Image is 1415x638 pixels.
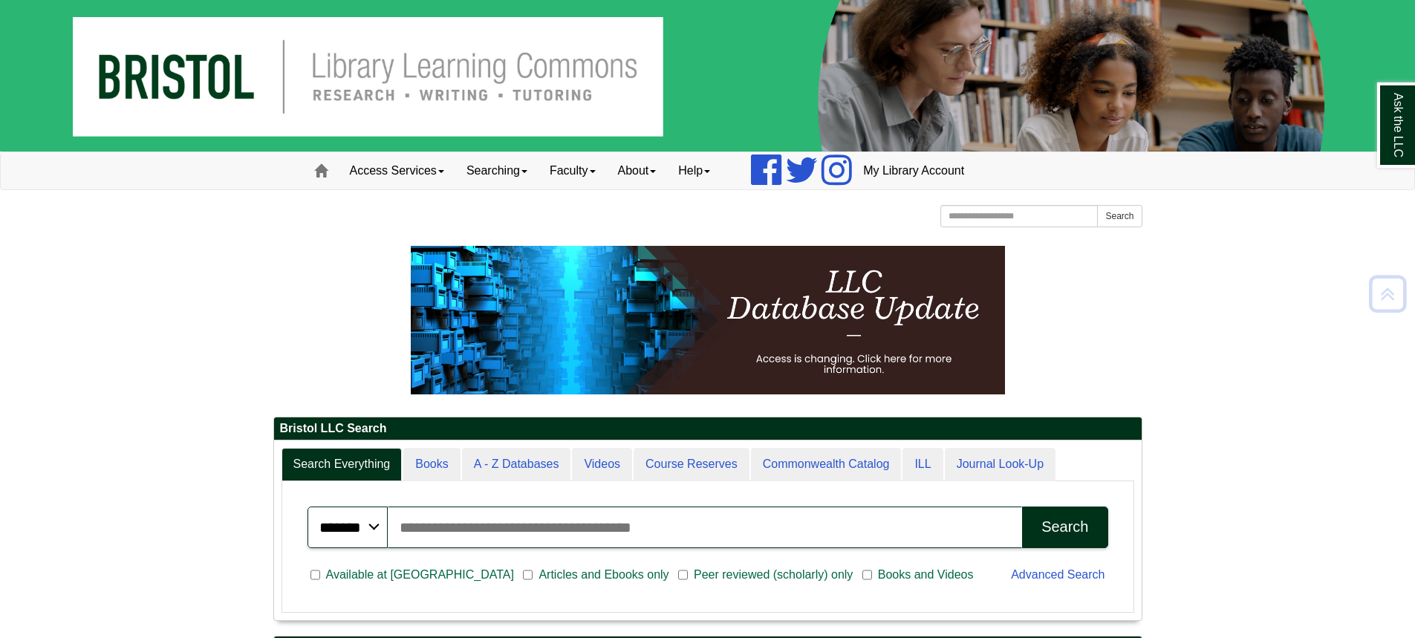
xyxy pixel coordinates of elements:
input: Articles and Ebooks only [523,568,533,582]
button: Search [1097,205,1142,227]
span: Articles and Ebooks only [533,566,674,584]
a: Help [667,152,721,189]
span: Books and Videos [872,566,980,584]
a: Commonwealth Catalog [751,448,902,481]
span: Peer reviewed (scholarly) only [688,566,859,584]
button: Search [1022,507,1107,548]
img: HTML tutorial [411,246,1005,394]
a: Books [403,448,460,481]
a: A - Z Databases [462,448,571,481]
a: Course Reserves [634,448,749,481]
a: Access Services [339,152,455,189]
a: ILL [902,448,943,481]
div: Search [1041,518,1088,536]
a: Back to Top [1364,284,1411,304]
a: Journal Look-Up [945,448,1055,481]
a: About [607,152,668,189]
a: Searching [455,152,539,189]
input: Peer reviewed (scholarly) only [678,568,688,582]
a: Advanced Search [1011,568,1105,581]
h2: Bristol LLC Search [274,417,1142,440]
input: Available at [GEOGRAPHIC_DATA] [310,568,320,582]
input: Books and Videos [862,568,872,582]
a: Search Everything [282,448,403,481]
a: Videos [572,448,632,481]
a: My Library Account [852,152,975,189]
span: Available at [GEOGRAPHIC_DATA] [320,566,520,584]
a: Faculty [539,152,607,189]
